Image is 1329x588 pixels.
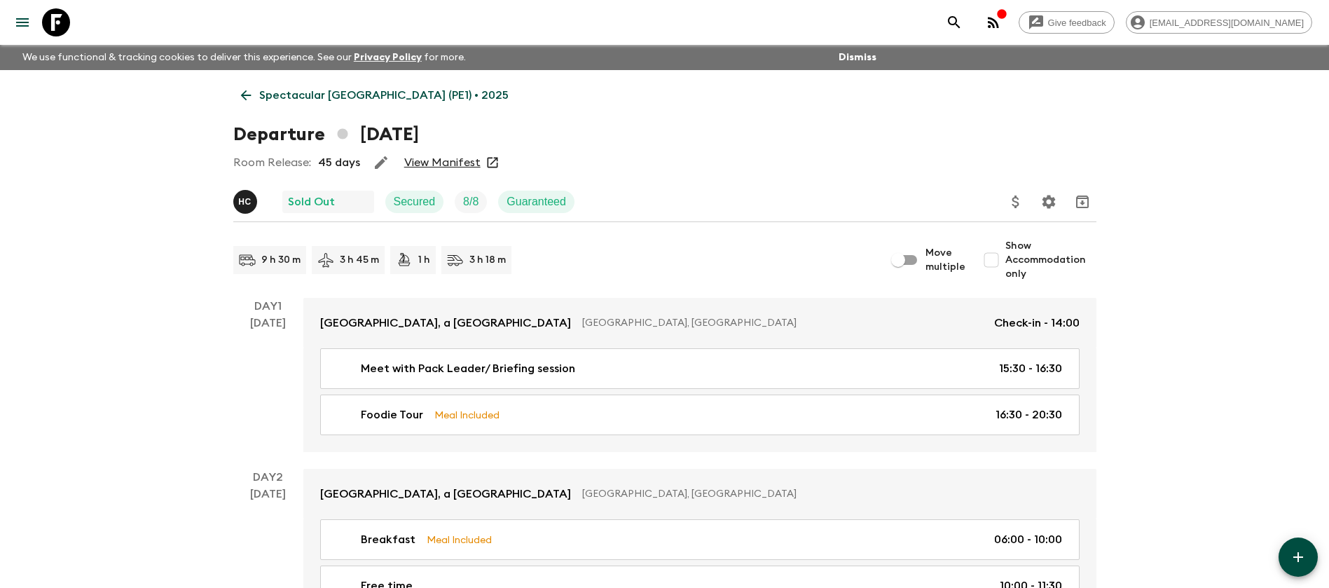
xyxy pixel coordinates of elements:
span: [EMAIL_ADDRESS][DOMAIN_NAME] [1142,18,1311,28]
p: Spectacular [GEOGRAPHIC_DATA] (PE1) • 2025 [259,87,509,104]
a: Give feedback [1019,11,1115,34]
div: [EMAIL_ADDRESS][DOMAIN_NAME] [1126,11,1312,34]
p: [GEOGRAPHIC_DATA], a [GEOGRAPHIC_DATA] [320,486,571,502]
a: BreakfastMeal Included06:00 - 10:00 [320,519,1080,560]
p: 16:30 - 20:30 [996,406,1062,423]
p: Meet with Pack Leader/ Briefing session [361,360,575,377]
a: Foodie TourMeal Included16:30 - 20:30 [320,395,1080,435]
p: 15:30 - 16:30 [999,360,1062,377]
p: Breakfast [361,531,415,548]
p: [GEOGRAPHIC_DATA], a [GEOGRAPHIC_DATA] [320,315,571,331]
p: Meal Included [434,407,500,423]
div: [DATE] [250,315,286,452]
a: [GEOGRAPHIC_DATA], a [GEOGRAPHIC_DATA][GEOGRAPHIC_DATA], [GEOGRAPHIC_DATA] [303,469,1096,519]
a: Spectacular [GEOGRAPHIC_DATA] (PE1) • 2025 [233,81,516,109]
span: Move multiple [925,246,966,274]
p: Room Release: [233,154,311,171]
p: Guaranteed [507,193,566,210]
h1: Departure [DATE] [233,121,419,149]
p: Foodie Tour [361,406,423,423]
p: 3 h 18 m [469,253,506,267]
p: Check-in - 14:00 [994,315,1080,331]
a: Privacy Policy [354,53,422,62]
button: search adventures [940,8,968,36]
span: Hector Carillo [233,194,260,205]
p: 3 h 45 m [340,253,379,267]
p: 06:00 - 10:00 [994,531,1062,548]
a: View Manifest [404,156,481,170]
a: [GEOGRAPHIC_DATA], a [GEOGRAPHIC_DATA][GEOGRAPHIC_DATA], [GEOGRAPHIC_DATA]Check-in - 14:00 [303,298,1096,348]
span: Show Accommodation only [1005,239,1096,281]
p: Day 1 [233,298,303,315]
p: Day 2 [233,469,303,486]
div: Secured [385,191,444,213]
div: Trip Fill [455,191,487,213]
p: 9 h 30 m [261,253,301,267]
p: Secured [394,193,436,210]
a: Meet with Pack Leader/ Briefing session15:30 - 16:30 [320,348,1080,389]
button: Archive (Completed, Cancelled or Unsynced Departures only) [1068,188,1096,216]
button: Update Price, Early Bird Discount and Costs [1002,188,1030,216]
p: 1 h [418,253,430,267]
p: Meal Included [427,532,492,547]
p: [GEOGRAPHIC_DATA], [GEOGRAPHIC_DATA] [582,316,983,330]
p: H C [238,196,252,207]
p: We use functional & tracking cookies to deliver this experience. See our for more. [17,45,471,70]
button: Settings [1035,188,1063,216]
p: 45 days [318,154,360,171]
button: HC [233,190,260,214]
button: Dismiss [835,48,880,67]
p: [GEOGRAPHIC_DATA], [GEOGRAPHIC_DATA] [582,487,1068,501]
p: 8 / 8 [463,193,478,210]
button: menu [8,8,36,36]
span: Give feedback [1040,18,1114,28]
p: Sold Out [288,193,335,210]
